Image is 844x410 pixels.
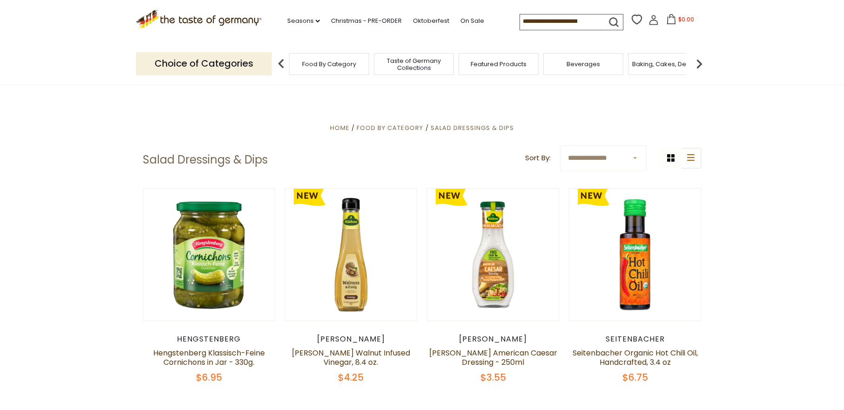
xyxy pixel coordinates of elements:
[460,16,484,26] a: On Sale
[632,61,704,68] a: Baking, Cakes, Desserts
[292,348,410,368] a: [PERSON_NAME] Walnut Infused Vinegar, 8.4 oz.
[143,153,268,167] h1: Salad Dressings & Dips
[471,61,527,68] a: Featured Products
[287,16,320,26] a: Seasons
[357,123,423,132] a: Food By Category
[480,371,506,384] span: $3.55
[622,371,648,384] span: $6.75
[678,15,694,23] span: $0.00
[331,16,402,26] a: Christmas - PRE-ORDER
[661,14,700,28] button: $0.00
[302,61,356,68] a: Food By Category
[153,348,265,368] a: Hengstenberg Klassisch-Feine Cornichons in Jar - 330g.
[427,335,560,344] div: [PERSON_NAME]
[285,335,418,344] div: [PERSON_NAME]
[330,123,350,132] a: Home
[427,189,559,321] img: Kuehne American Caesar Dressing - 250ml
[196,371,222,384] span: $6.95
[569,335,702,344] div: Seitenbacher
[143,335,276,344] div: Hengstenberg
[569,189,701,321] img: Seitenbacher Organic Hot Chili Oil, Handcrafted, 3.4 oz
[429,348,557,368] a: [PERSON_NAME] American Caesar Dressing - 250ml
[136,52,272,75] p: Choice of Categories
[567,61,600,68] a: Beverages
[143,189,275,321] img: Hengstenberg Klassisch-Feine Cornichons in Jar - 330g.
[285,189,417,321] img: Kuehne Walnut Infused Vinegar, 8.4 oz.
[573,348,698,368] a: Seitenbacher Organic Hot Chili Oil, Handcrafted, 3.4 oz
[272,55,290,73] img: previous arrow
[525,152,551,164] label: Sort By:
[413,16,449,26] a: Oktoberfest
[431,123,514,132] a: Salad Dressings & Dips
[377,57,451,71] a: Taste of Germany Collections
[338,371,364,384] span: $4.25
[690,55,709,73] img: next arrow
